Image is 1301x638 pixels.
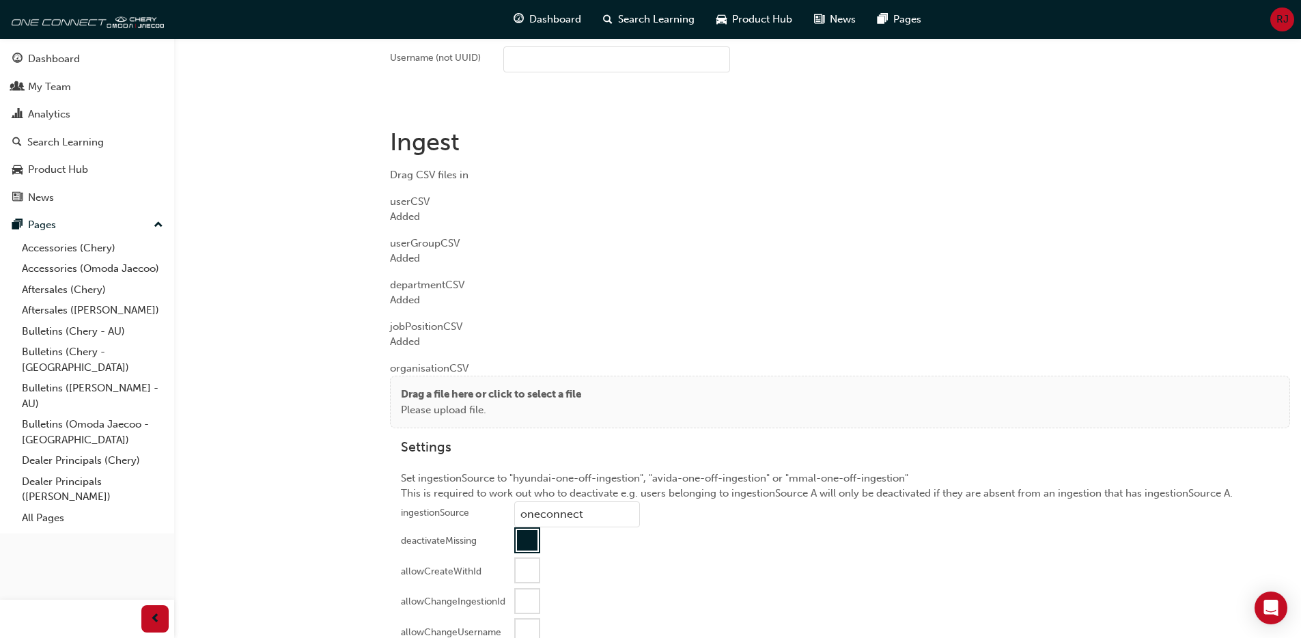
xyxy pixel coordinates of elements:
a: Dealer Principals ([PERSON_NAME]) [16,471,169,508]
div: Open Intercom Messenger [1255,592,1287,624]
p: Please upload file. [401,402,581,418]
img: oneconnect [7,5,164,33]
span: Dashboard [529,12,581,27]
a: My Team [5,74,169,100]
span: pages-icon [12,219,23,232]
input: ingestionSource [514,501,640,527]
span: news-icon [814,11,824,28]
div: department CSV [390,266,1290,308]
button: Pages [5,212,169,238]
button: DashboardMy TeamAnalyticsSearch LearningProduct HubNews [5,44,169,212]
span: search-icon [603,11,613,28]
a: search-iconSearch Learning [592,5,705,33]
div: organisation CSV [390,350,1290,429]
span: car-icon [716,11,727,28]
a: Bulletins (Omoda Jaecoo - [GEOGRAPHIC_DATA]) [16,414,169,450]
input: Username (not UUID) [503,46,730,72]
a: Analytics [5,102,169,127]
div: Dashboard [28,51,80,67]
h1: Ingest [390,127,1290,157]
span: news-icon [12,192,23,204]
span: up-icon [154,217,163,234]
a: Bulletins (Chery - AU) [16,321,169,342]
div: Drag a file here or click to select a filePlease upload file. [390,376,1290,428]
span: car-icon [12,164,23,176]
a: Product Hub [5,157,169,182]
a: Accessories (Chery) [16,238,169,259]
p: Drag a file here or click to select a file [401,387,581,402]
a: Dashboard [5,46,169,72]
span: RJ [1276,12,1289,27]
a: Aftersales (Chery) [16,279,169,301]
span: guage-icon [12,53,23,66]
span: News [830,12,856,27]
span: Search Learning [618,12,695,27]
h3: Settings [401,439,1279,455]
a: Search Learning [5,130,169,155]
span: guage-icon [514,11,524,28]
div: Product Hub [28,162,88,178]
div: Added [390,334,1290,350]
div: jobPosition CSV [390,308,1290,350]
div: allowCreateWithId [401,565,481,579]
a: news-iconNews [803,5,867,33]
span: search-icon [12,137,22,149]
a: News [5,185,169,210]
a: All Pages [16,508,169,529]
div: Added [390,209,1290,225]
div: Search Learning [27,135,104,150]
div: Pages [28,217,56,233]
a: pages-iconPages [867,5,932,33]
div: deactivateMissing [401,534,477,548]
a: Bulletins (Chery - [GEOGRAPHIC_DATA]) [16,342,169,378]
span: Product Hub [732,12,792,27]
span: chart-icon [12,109,23,121]
span: prev-icon [150,611,160,628]
div: Username (not UUID) [390,51,481,65]
div: Analytics [28,107,70,122]
a: Aftersales ([PERSON_NAME]) [16,300,169,321]
div: ingestionSource [401,506,469,520]
div: Added [390,292,1290,308]
a: car-iconProduct Hub [705,5,803,33]
span: people-icon [12,81,23,94]
span: Pages [893,12,921,27]
a: Bulletins ([PERSON_NAME] - AU) [16,378,169,414]
button: RJ [1270,8,1294,31]
span: pages-icon [878,11,888,28]
a: guage-iconDashboard [503,5,592,33]
div: My Team [28,79,71,95]
div: Drag CSV files in [390,167,1290,183]
a: Dealer Principals (Chery) [16,450,169,471]
div: Added [390,251,1290,266]
div: userGroup CSV [390,225,1290,266]
div: News [28,190,54,206]
div: user CSV [390,183,1290,225]
a: Accessories (Omoda Jaecoo) [16,258,169,279]
div: allowChangeIngestionId [401,595,505,609]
